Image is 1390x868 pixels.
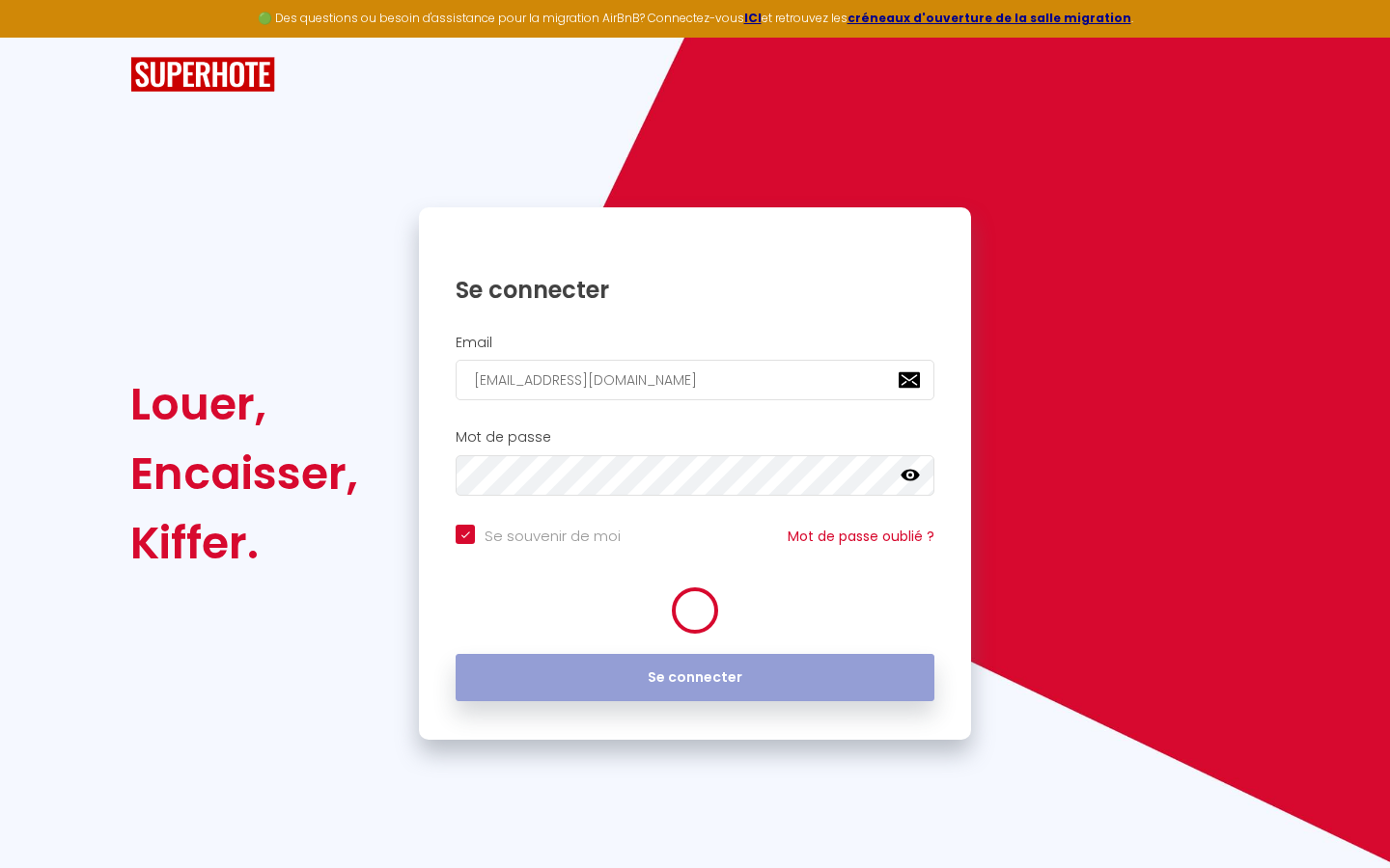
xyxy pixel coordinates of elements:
div: Encaisser, [130,439,358,508]
h1: Se connecter [456,275,934,305]
a: créneaux d'ouverture de la salle migration [848,10,1131,26]
div: Kiffer. [130,508,358,578]
input: Ton Email [456,360,934,400]
button: Se connecter [456,654,934,702]
a: ICI [744,10,762,26]
h2: Email [456,335,934,351]
div: Louer, [130,369,358,439]
img: SuperHote logo [130,57,275,93]
button: Ouvrir le widget de chat LiveChat [15,8,73,66]
a: Mot de passe oublié ? [788,527,934,546]
h2: Mot de passe [456,429,934,446]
